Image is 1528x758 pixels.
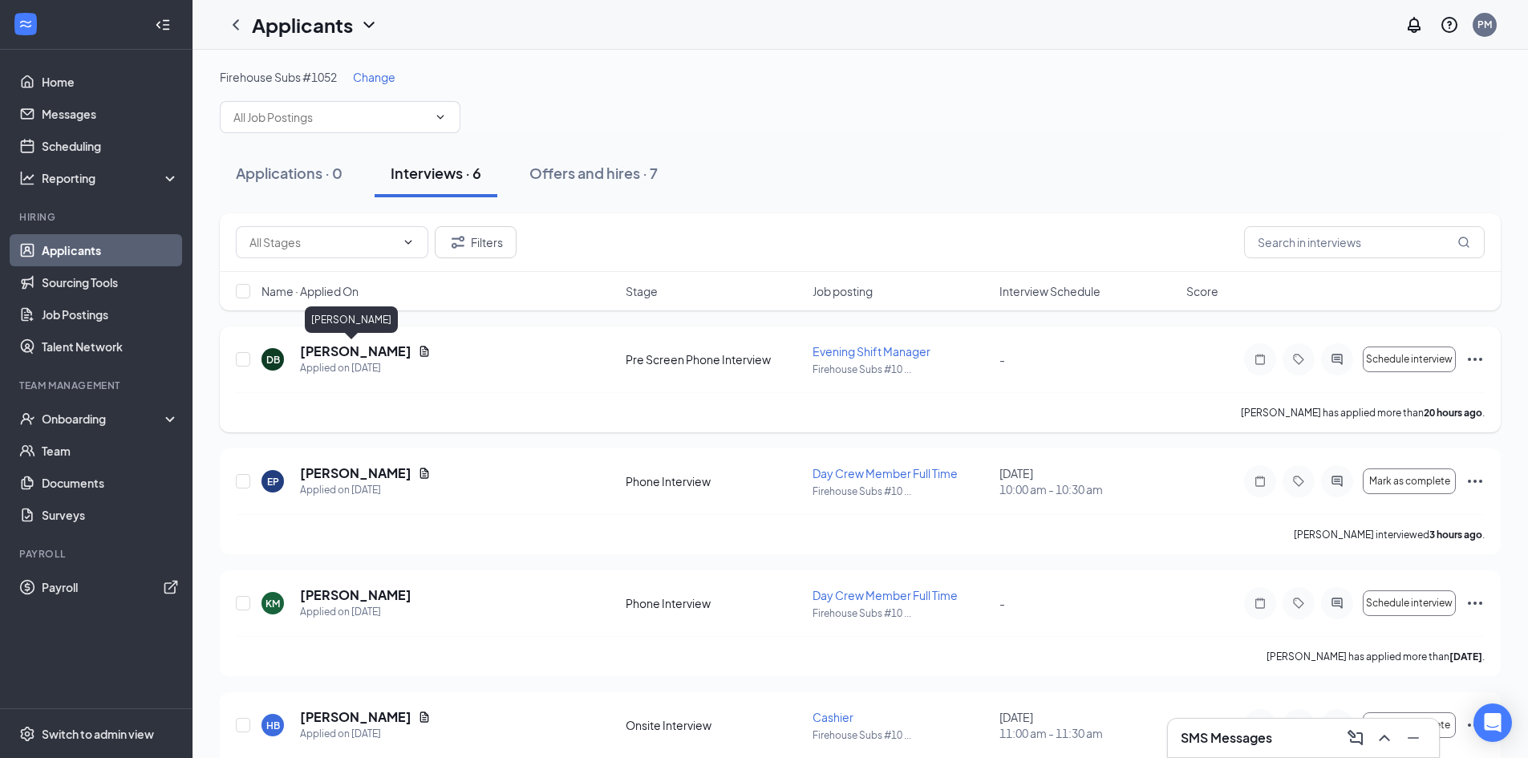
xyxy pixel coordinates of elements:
div: Applied on [DATE] [300,360,431,376]
span: - [999,596,1005,610]
svg: ChevronDown [359,15,379,34]
a: ChevronLeft [226,15,245,34]
b: [DATE] [1449,651,1482,663]
button: Filter Filters [435,226,517,258]
h5: [PERSON_NAME] [300,586,411,604]
svg: MagnifyingGlass [1457,236,1470,249]
div: Switch to admin view [42,726,154,742]
div: [PERSON_NAME] [305,306,398,333]
svg: Ellipses [1465,472,1485,491]
svg: ActiveChat [1327,475,1347,488]
div: [DATE] [999,465,1177,497]
svg: ChevronUp [1375,728,1394,748]
div: Offers and hires · 7 [529,163,658,183]
svg: Ellipses [1465,350,1485,369]
div: Reporting [42,170,180,186]
span: Evening Shift Manager [813,344,930,359]
span: Score [1186,283,1218,299]
button: Minimize [1400,725,1426,751]
b: 3 hours ago [1429,529,1482,541]
span: Day Crew Member Full Time [813,466,958,480]
span: Day Crew Member Full Time [813,588,958,602]
svg: Notifications [1404,15,1424,34]
span: 11:00 am - 11:30 am [999,725,1177,741]
div: Onboarding [42,411,165,427]
svg: Note [1250,597,1270,610]
svg: Document [418,345,431,358]
svg: Filter [448,233,468,252]
p: [PERSON_NAME] has applied more than . [1267,650,1485,663]
a: Scheduling [42,130,179,162]
span: Mark as complete [1369,476,1450,487]
span: Stage [626,283,658,299]
svg: Note [1250,353,1270,366]
div: HB [266,719,280,732]
svg: Ellipses [1465,594,1485,613]
svg: ChevronDown [402,236,415,249]
svg: Collapse [155,17,171,33]
svg: ActiveChat [1327,597,1347,610]
h1: Applicants [252,11,353,39]
svg: Minimize [1404,728,1423,748]
a: Messages [42,98,179,130]
span: Change [353,70,395,84]
input: Search in interviews [1244,226,1485,258]
svg: Tag [1289,597,1308,610]
svg: Tag [1289,475,1308,488]
svg: WorkstreamLogo [18,16,34,32]
div: Pre Screen Phone Interview [626,351,803,367]
button: Schedule interview [1363,590,1456,616]
div: [DATE] [999,709,1177,741]
svg: Tag [1289,353,1308,366]
button: Mark as complete [1363,468,1456,494]
div: Phone Interview [626,595,803,611]
div: Phone Interview [626,473,803,489]
svg: Document [418,467,431,480]
svg: UserCheck [19,411,35,427]
span: Firehouse Subs #1052 [220,70,337,84]
span: 10:00 am - 10:30 am [999,481,1177,497]
svg: ActiveChat [1327,353,1347,366]
a: Job Postings [42,298,179,330]
a: Sourcing Tools [42,266,179,298]
div: PM [1477,18,1492,31]
svg: Analysis [19,170,35,186]
div: Payroll [19,547,176,561]
h5: [PERSON_NAME] [300,708,411,726]
p: Firehouse Subs #10 ... [813,363,990,376]
button: Mark as complete [1363,712,1456,738]
a: Surveys [42,499,179,531]
h5: [PERSON_NAME] [300,343,411,360]
p: Firehouse Subs #10 ... [813,728,990,742]
span: Schedule interview [1366,354,1453,365]
a: PayrollExternalLink [42,571,179,603]
div: Applications · 0 [236,163,342,183]
div: Open Intercom Messenger [1473,703,1512,742]
input: All Job Postings [233,108,428,126]
p: [PERSON_NAME] interviewed . [1294,528,1485,541]
svg: ChevronDown [434,111,447,124]
span: Job posting [813,283,873,299]
span: Interview Schedule [999,283,1100,299]
a: Documents [42,467,179,499]
a: Home [42,66,179,98]
div: Team Management [19,379,176,392]
span: Name · Applied On [261,283,359,299]
span: Schedule interview [1366,598,1453,609]
button: Schedule interview [1363,347,1456,372]
a: Talent Network [42,330,179,363]
p: Firehouse Subs #10 ... [813,606,990,620]
a: Team [42,435,179,467]
svg: Ellipses [1465,715,1485,735]
svg: ComposeMessage [1346,728,1365,748]
div: Applied on [DATE] [300,482,431,498]
h3: SMS Messages [1181,729,1272,747]
div: Hiring [19,210,176,224]
button: ChevronUp [1372,725,1397,751]
div: Applied on [DATE] [300,726,431,742]
div: Onsite Interview [626,717,803,733]
svg: Settings [19,726,35,742]
p: Firehouse Subs #10 ... [813,484,990,498]
b: 20 hours ago [1424,407,1482,419]
button: ComposeMessage [1343,725,1368,751]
